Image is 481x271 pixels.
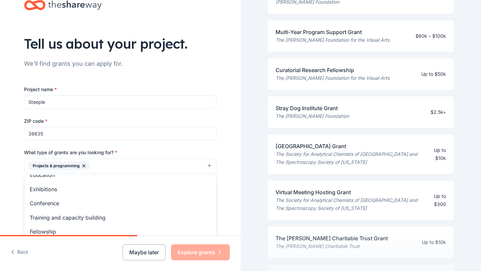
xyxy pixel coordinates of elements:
div: Projects & programming [24,175,216,255]
span: Exhibitions [30,185,211,194]
span: Conference [30,199,211,208]
button: Projects & programming [24,159,216,173]
span: Education [30,171,211,179]
span: Fellowship [30,227,211,236]
div: Projects & programming [28,162,90,170]
span: Training and capacity building [30,213,211,222]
